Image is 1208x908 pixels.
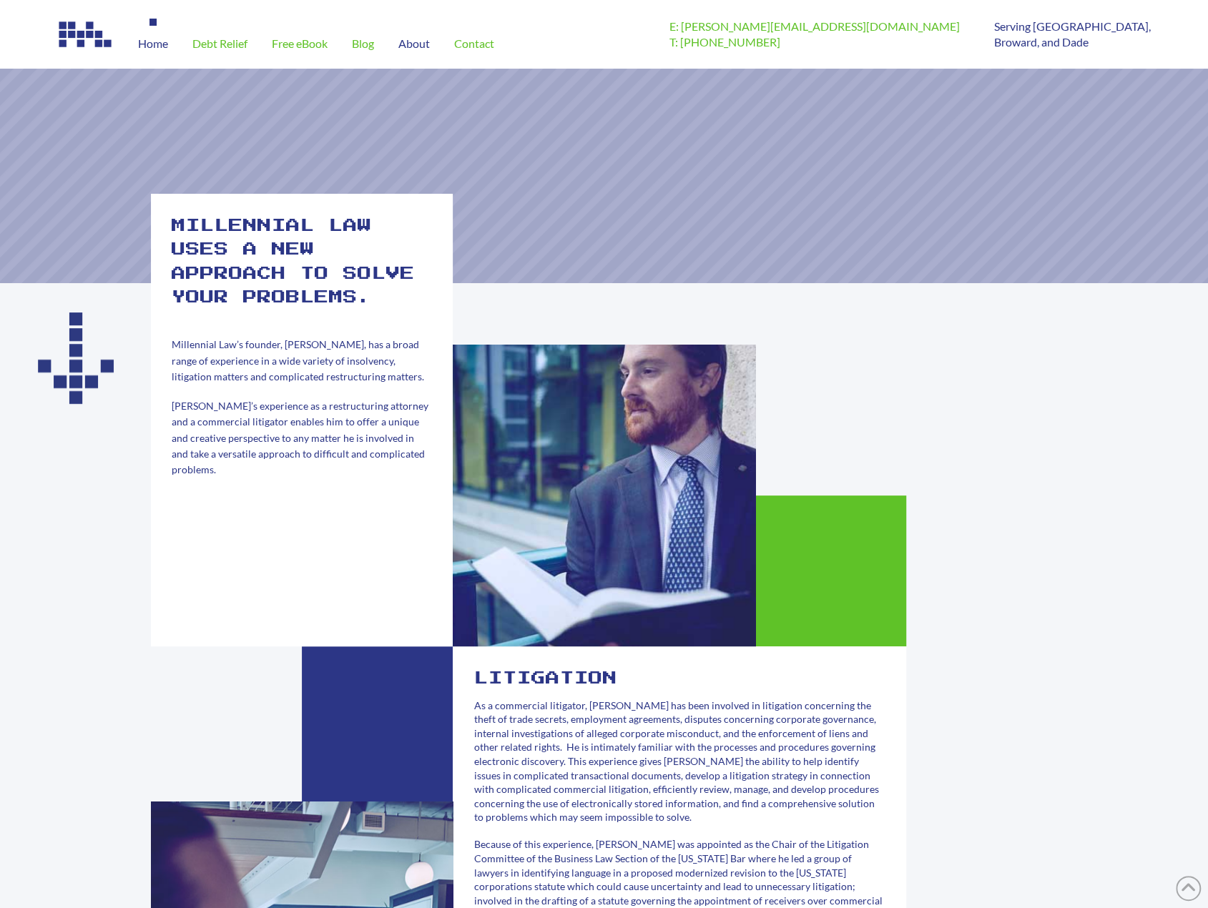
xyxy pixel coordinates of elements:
[386,19,442,69] a: About
[669,19,960,33] a: E: [PERSON_NAME][EMAIL_ADDRESS][DOMAIN_NAME]
[172,338,424,383] span: Millennial Law’s founder, [PERSON_NAME], has a broad range of experience in a wide variety of ins...
[994,19,1151,51] p: Serving [GEOGRAPHIC_DATA], Broward, and Dade
[172,214,432,310] h2: Millennial law uses a new approach to solve your problems.
[126,19,180,69] a: Home
[172,400,428,476] span: [PERSON_NAME]’s experience as a restructuring attorney and a commercial litigator enables him to ...
[442,19,506,69] a: Contact
[272,38,328,49] span: Free eBook
[192,38,247,49] span: Debt Relief
[138,38,168,49] span: Home
[473,667,617,691] h2: Litigation
[454,38,494,49] span: Contact
[473,699,878,824] span: As a commercial litigator, [PERSON_NAME] has been involved in litigation concerning the theft of ...
[57,19,114,50] img: Image
[180,19,260,69] a: Debt Relief
[352,38,374,49] span: Blog
[340,19,386,69] a: Blog
[260,19,340,69] a: Free eBook
[398,38,430,49] span: About
[1176,876,1201,901] a: Back to Top
[669,35,780,49] a: T: [PHONE_NUMBER]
